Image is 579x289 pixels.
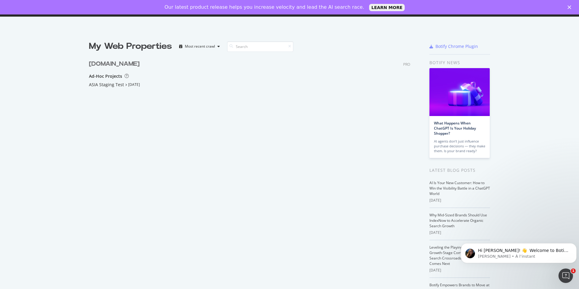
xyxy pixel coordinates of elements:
span: 1 [571,269,576,273]
div: [DATE] [429,230,490,235]
iframe: Intercom live chat [558,269,573,283]
button: Most recent crawl [177,42,222,51]
a: ASIA Staging Test [89,82,124,88]
div: AI agents don’t just influence purchase decisions — they make them. Is your brand ready? [434,139,485,153]
div: [DATE] [429,268,490,273]
div: My Web Properties [89,40,172,52]
a: LEARN MORE [369,4,405,11]
div: Botify news [429,59,490,66]
div: Botify Chrome Plugin [435,43,478,49]
a: Why Mid-Sized Brands Should Use IndexNow to Accelerate Organic Search Growth [429,212,487,228]
div: Latest Blog Posts [429,167,490,174]
div: Ad-Hoc Projects [89,73,122,79]
a: Leveling the Playing Field: Why Growth-Stage Companies Are at a Search Crossroads, and What Comes... [429,245,487,266]
a: [DATE] [128,82,140,87]
div: [DOMAIN_NAME] [89,60,140,68]
input: Search [227,41,293,52]
iframe: Intercom notifications message [458,231,579,273]
div: PRO [403,62,410,67]
div: Our latest product release helps you increase velocity and lead the AI search race. [165,4,364,10]
div: Most recent crawl [185,45,215,48]
a: What Happens When ChatGPT Is Your Holiday Shopper? [434,121,476,136]
a: AI Is Your New Customer: How to Win the Visibility Battle in a ChatGPT World [429,180,490,196]
img: What Happens When ChatGPT Is Your Holiday Shopper? [429,68,490,116]
div: [DATE] [429,198,490,203]
div: Fermer [568,5,574,9]
a: Botify Chrome Plugin [429,43,478,49]
div: grid [89,52,415,137]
